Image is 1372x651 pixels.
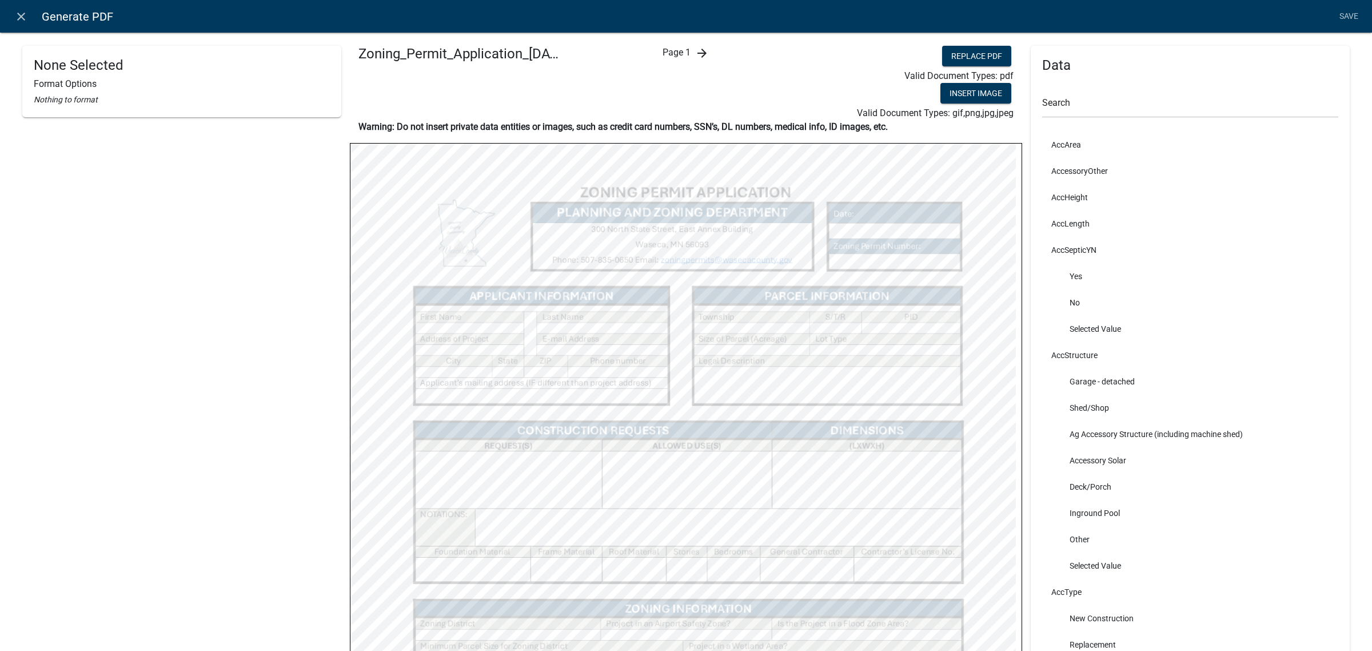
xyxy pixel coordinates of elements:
[42,5,113,28] span: Generate PDF
[1042,184,1338,211] li: AccHeight
[1042,237,1338,263] li: AccSepticYN
[358,46,565,62] h4: Zoning_Permit_Application_[DATE].pdf
[358,120,1014,134] p: Warning: Do not insert private data entities or images, such as credit card numbers, SSN’s, DL nu...
[663,47,691,58] span: Page 1
[1042,316,1338,342] li: Selected Value
[940,83,1011,104] button: Insert Image
[1334,6,1363,27] a: Save
[34,95,98,104] i: Nothing to format
[14,10,28,23] i: close
[1042,289,1338,316] li: No
[857,108,1014,118] span: Valid Document Types: gif,png,jpg,jpeg
[1042,132,1338,158] li: AccArea
[1042,526,1338,553] li: Other
[1042,211,1338,237] li: AccLength
[34,57,330,74] h4: None Selected
[1042,57,1338,74] h4: Data
[1042,263,1338,289] li: Yes
[1042,579,1338,605] li: AccType
[1042,158,1338,184] li: AccessoryOther
[1042,605,1338,632] li: New Construction
[1042,474,1338,500] li: Deck/Porch
[1042,553,1338,579] li: Selected Value
[942,46,1011,66] button: Replace PDF
[904,70,1014,81] span: Valid Document Types: pdf
[1042,368,1338,395] li: Garage - detached
[1042,421,1338,447] li: Ag Accessory Structure (including machine shed)
[1042,500,1338,526] li: Inground Pool
[1042,447,1338,474] li: Accessory Solar
[1042,395,1338,421] li: Shed/Shop
[34,78,330,89] h6: Format Options
[695,46,709,60] i: arrow_forward
[1042,342,1338,368] li: AccStructure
